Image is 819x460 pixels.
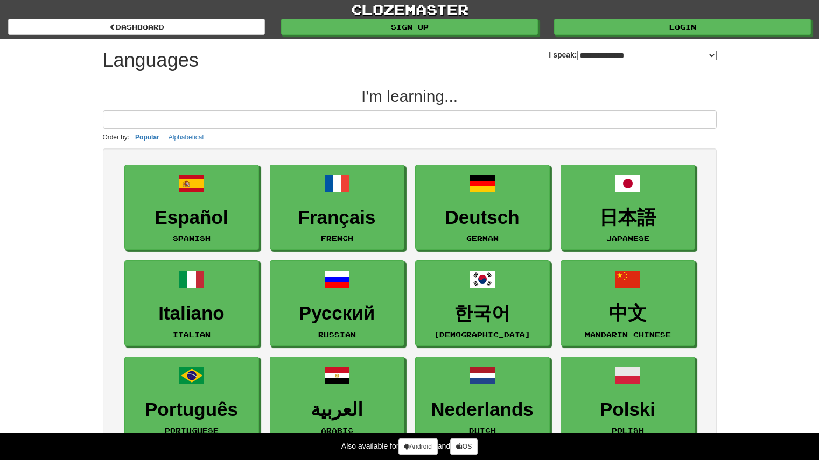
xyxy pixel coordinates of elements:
[566,399,689,420] h3: Polski
[421,399,544,420] h3: Nederlands
[270,357,404,442] a: العربيةArabic
[469,427,496,434] small: Dutch
[321,235,353,242] small: French
[132,131,163,143] button: Popular
[103,49,199,71] h1: Languages
[173,235,211,242] small: Spanish
[318,331,356,338] small: Russian
[549,49,716,60] label: I speak:
[130,303,253,324] h3: Italiano
[415,165,550,250] a: DeutschGerman
[276,399,398,420] h3: العربية
[103,87,717,105] h2: I'm learning...
[165,427,219,434] small: Portuguese
[270,165,404,250] a: FrançaisFrench
[561,260,695,346] a: 中文Mandarin Chinese
[415,260,550,346] a: 한국어[DEMOGRAPHIC_DATA]
[321,427,353,434] small: Arabic
[434,331,530,338] small: [DEMOGRAPHIC_DATA]
[585,331,671,338] small: Mandarin Chinese
[276,207,398,228] h3: Français
[130,399,253,420] h3: Português
[103,133,130,141] small: Order by:
[130,207,253,228] h3: Español
[577,51,717,60] select: I speak:
[566,207,689,228] h3: 日本語
[8,19,265,35] a: dashboard
[124,357,259,442] a: PortuguêsPortuguese
[450,438,478,455] a: iOS
[554,19,811,35] a: Login
[173,331,211,338] small: Italian
[415,357,550,442] a: NederlandsDutch
[612,427,644,434] small: Polish
[276,303,398,324] h3: Русский
[566,303,689,324] h3: 中文
[561,165,695,250] a: 日本語Japanese
[281,19,538,35] a: Sign up
[165,131,207,143] button: Alphabetical
[398,438,437,455] a: Android
[606,235,649,242] small: Japanese
[421,207,544,228] h3: Deutsch
[270,260,404,346] a: РусскийRussian
[124,165,259,250] a: EspañolSpanish
[124,260,259,346] a: ItalianoItalian
[421,303,544,324] h3: 한국어
[561,357,695,442] a: PolskiPolish
[466,235,499,242] small: German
